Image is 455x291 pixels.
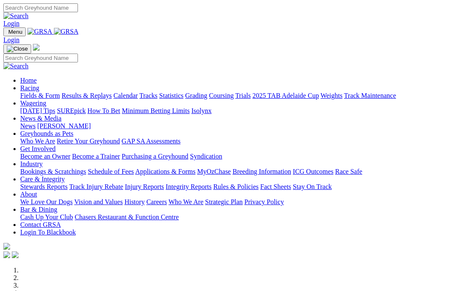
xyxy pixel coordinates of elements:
[146,198,167,205] a: Careers
[3,3,78,12] input: Search
[135,168,195,175] a: Applications & Forms
[33,44,40,51] img: logo-grsa-white.png
[122,153,188,160] a: Purchasing a Greyhound
[166,183,211,190] a: Integrity Reports
[209,92,234,99] a: Coursing
[20,92,60,99] a: Fields & Form
[3,243,10,250] img: logo-grsa-white.png
[125,183,164,190] a: Injury Reports
[20,100,46,107] a: Wagering
[3,36,19,43] a: Login
[3,20,19,27] a: Login
[321,92,343,99] a: Weights
[20,183,452,191] div: Care & Integrity
[20,221,61,228] a: Contact GRSA
[69,183,123,190] a: Track Injury Rebate
[20,107,452,115] div: Wagering
[74,198,123,205] a: Vision and Values
[113,92,138,99] a: Calendar
[3,251,10,258] img: facebook.svg
[20,130,73,137] a: Greyhounds as Pets
[185,92,207,99] a: Grading
[205,198,243,205] a: Strategic Plan
[57,107,86,114] a: SUREpick
[124,198,145,205] a: History
[20,122,35,129] a: News
[62,92,112,99] a: Results & Replays
[37,122,91,129] a: [PERSON_NAME]
[139,92,158,99] a: Tracks
[20,206,57,213] a: Bar & Dining
[54,28,79,35] img: GRSA
[293,183,332,190] a: Stay On Track
[20,137,55,145] a: Who We Are
[20,198,452,206] div: About
[159,92,184,99] a: Statistics
[213,183,259,190] a: Rules & Policies
[169,198,203,205] a: Who We Are
[20,137,452,145] div: Greyhounds as Pets
[20,168,452,175] div: Industry
[12,251,19,258] img: twitter.svg
[344,92,396,99] a: Track Maintenance
[20,213,452,221] div: Bar & Dining
[20,145,56,152] a: Get Involved
[122,107,190,114] a: Minimum Betting Limits
[3,12,29,20] img: Search
[20,183,67,190] a: Stewards Reports
[20,153,70,160] a: Become an Owner
[88,168,134,175] a: Schedule of Fees
[20,92,452,100] div: Racing
[20,122,452,130] div: News & Media
[57,137,120,145] a: Retire Your Greyhound
[20,229,76,236] a: Login To Blackbook
[20,198,72,205] a: We Love Our Dogs
[20,115,62,122] a: News & Media
[122,137,181,145] a: GAP SA Assessments
[233,168,291,175] a: Breeding Information
[335,168,362,175] a: Race Safe
[293,168,333,175] a: ICG Outcomes
[260,183,291,190] a: Fact Sheets
[3,44,31,54] button: Toggle navigation
[197,168,231,175] a: MyOzChase
[190,153,222,160] a: Syndication
[20,84,39,92] a: Racing
[20,77,37,84] a: Home
[75,213,179,221] a: Chasers Restaurant & Function Centre
[20,213,73,221] a: Cash Up Your Club
[27,28,52,35] img: GRSA
[20,153,452,160] div: Get Involved
[20,191,37,198] a: About
[3,62,29,70] img: Search
[20,175,65,183] a: Care & Integrity
[244,198,284,205] a: Privacy Policy
[3,54,78,62] input: Search
[20,168,86,175] a: Bookings & Scratchings
[72,153,120,160] a: Become a Trainer
[191,107,211,114] a: Isolynx
[20,160,43,167] a: Industry
[8,29,22,35] span: Menu
[20,107,55,114] a: [DATE] Tips
[7,46,28,52] img: Close
[88,107,120,114] a: How To Bet
[3,27,26,36] button: Toggle navigation
[252,92,319,99] a: 2025 TAB Adelaide Cup
[235,92,251,99] a: Trials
